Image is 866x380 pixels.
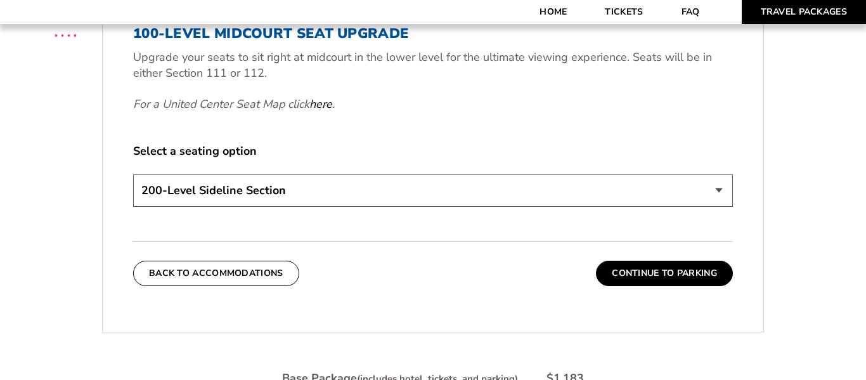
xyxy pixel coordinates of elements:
[38,6,93,62] img: CBS Sports Thanksgiving Classic
[133,261,299,286] button: Back To Accommodations
[133,25,733,42] h3: 100-Level Midcourt Seat Upgrade
[133,49,733,81] p: Upgrade your seats to sit right at midcourt in the lower level for the ultimate viewing experienc...
[596,261,733,286] button: Continue To Parking
[133,143,733,159] label: Select a seating option
[133,96,335,112] em: For a United Center Seat Map click .
[309,96,332,112] a: here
